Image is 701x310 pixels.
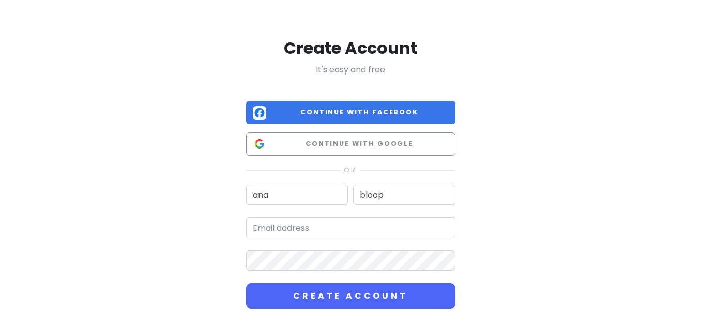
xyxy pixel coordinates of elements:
h2: Create Account [246,37,455,59]
button: Create Account [246,283,455,309]
img: Facebook logo [253,106,266,120]
input: Last name [353,185,455,205]
input: Email address [246,217,455,238]
span: Continue with Google [270,139,449,149]
span: Continue with Facebook [270,107,449,117]
button: Continue with Facebook [246,101,455,124]
img: Google logo [253,137,266,151]
input: First name [246,185,348,205]
p: It's easy and free [246,63,455,77]
button: Continue with Google [246,132,455,156]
